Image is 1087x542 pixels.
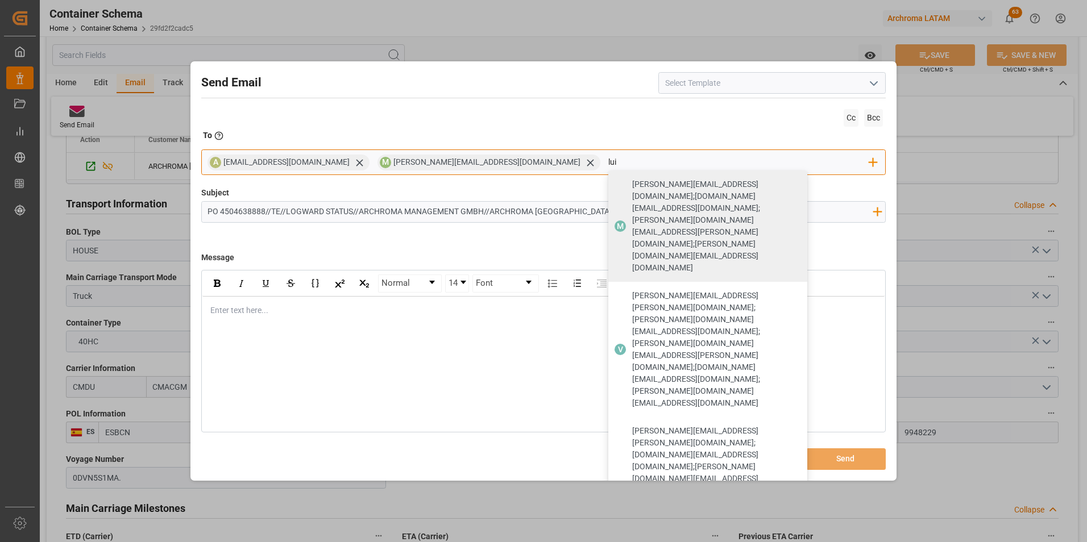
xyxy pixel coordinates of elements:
span: A [213,157,218,166]
span: Normal [381,277,410,290]
span: [PERSON_NAME][EMAIL_ADDRESS][PERSON_NAME][DOMAIN_NAME];[PERSON_NAME][DOMAIN_NAME][EMAIL_ADDRESS][... [632,290,799,409]
div: Superscript [330,275,350,292]
div: Ordered [567,275,587,292]
span: M [382,157,389,166]
div: rdw-list-control [541,274,638,293]
div: rdw-block-control [376,274,443,293]
span: Bcc [864,109,883,127]
div: rdw-dropdown [378,274,442,293]
input: Enter Subject here [202,202,879,222]
div: Unordered [543,275,563,292]
div: Italic [232,275,252,292]
div: Indent [592,275,612,292]
span: [EMAIL_ADDRESS][DOMAIN_NAME] [223,157,350,166]
div: rdw-wrapper [202,271,885,324]
a: Font [473,275,538,292]
button: open menu [865,74,882,92]
span: V [618,345,623,354]
input: Enter To [608,154,869,171]
span: M [617,222,624,231]
label: Subject [201,187,229,199]
h2: To [203,130,212,141]
div: rdw-inline-control [205,274,376,293]
div: Subscript [354,275,374,292]
span: [PERSON_NAME][EMAIL_ADDRESS][DOMAIN_NAME] [393,157,580,166]
span: 14 [449,277,458,290]
a: Font Size [446,275,468,292]
div: Strikethrough [281,275,301,292]
span: Font [476,277,493,290]
label: Message [201,248,234,268]
span: [PERSON_NAME][EMAIL_ADDRESS][DOMAIN_NAME];[DOMAIN_NAME][EMAIL_ADDRESS][DOMAIN_NAME];[PERSON_NAME]... [632,178,799,274]
div: Bold [208,275,227,292]
a: Block Type [379,275,441,292]
span: Cc [844,109,858,127]
div: rdw-editor [211,305,877,316]
button: Send [806,448,886,470]
div: rdw-dropdown [445,274,469,293]
div: rdw-font-size-control [443,274,471,293]
div: rdw-font-family-control [471,274,541,293]
input: Select Template [658,72,886,94]
div: rdw-toolbar [202,271,885,297]
div: rdw-dropdown [472,274,539,293]
div: Underline [256,275,276,292]
h2: Send Email [201,74,262,92]
div: Monospace [305,275,325,292]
